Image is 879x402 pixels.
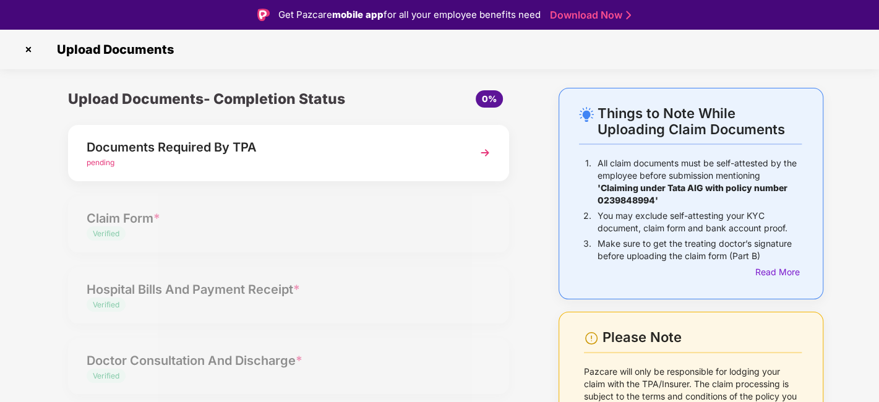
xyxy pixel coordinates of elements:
[584,331,599,346] img: svg+xml;base64,PHN2ZyBpZD0iV2FybmluZ18tXzI0eDI0IiBkYXRhLW5hbWU9Ildhcm5pbmcgLSAyNHgyNCIgeG1sbnM9Im...
[87,158,114,167] span: pending
[482,93,497,104] span: 0%
[598,105,802,137] div: Things to Note While Uploading Claim Documents
[583,210,591,234] p: 2.
[598,210,802,234] p: You may exclude self-attesting your KYC document, claim form and bank account proof.
[550,9,627,22] a: Download Now
[87,137,457,157] div: Documents Required By TPA
[598,182,787,205] b: 'Claiming under Tata AIG with policy number 0239848994'
[755,265,802,279] div: Read More
[598,237,802,262] p: Make sure to get the treating doctor’s signature before uploading the claim form (Part B)
[598,157,802,207] p: All claim documents must be self-attested by the employee before submission mentioning
[585,157,591,207] p: 1.
[583,237,591,262] p: 3.
[19,40,38,59] img: svg+xml;base64,PHN2ZyBpZD0iQ3Jvc3MtMzJ4MzIiIHhtbG5zPSJodHRwOi8vd3d3LnczLm9yZy8yMDAwL3N2ZyIgd2lkdG...
[257,9,270,21] img: Logo
[45,42,180,57] span: Upload Documents
[68,88,362,110] div: Upload Documents- Completion Status
[332,9,384,20] strong: mobile app
[602,329,802,346] div: Please Note
[579,107,594,122] img: svg+xml;base64,PHN2ZyB4bWxucz0iaHR0cDovL3d3dy53My5vcmcvMjAwMC9zdmciIHdpZHRoPSIyNC4wOTMiIGhlaWdodD...
[626,9,631,22] img: Stroke
[474,142,496,164] img: svg+xml;base64,PHN2ZyBpZD0iTmV4dCIgeG1sbnM9Imh0dHA6Ly93d3cudzMub3JnLzIwMDAvc3ZnIiB3aWR0aD0iMzYiIG...
[278,7,541,22] div: Get Pazcare for all your employee benefits need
